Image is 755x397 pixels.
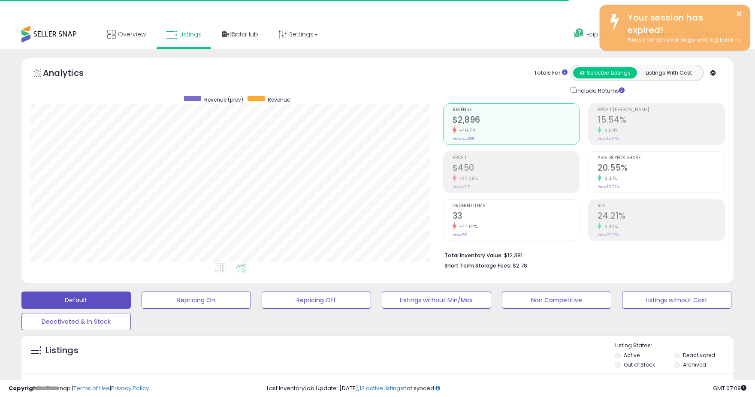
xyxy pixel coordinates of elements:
label: Active [624,352,640,359]
button: × [736,9,743,19]
span: Overview [118,30,146,39]
button: Repricing On [142,292,251,309]
button: Non Competitive [502,292,611,309]
span: $2.78 [513,262,527,270]
span: Profit [PERSON_NAME] [598,108,725,112]
li: $12,381 [444,250,719,260]
button: Listings without Min/Max [382,292,491,309]
button: Listings With Cost [637,67,701,78]
span: Help [586,31,598,38]
small: Prev: $716 [453,184,470,189]
div: Last InventoryLab Update: [DATE], not synced. [267,385,746,393]
a: 12 active listings [359,384,403,392]
small: -44.07% [456,223,478,230]
h2: 15.54% [598,115,725,126]
a: DataHubTooltip anchor [215,21,265,47]
button: All Selected Listings [573,67,637,78]
span: Listings [179,30,202,39]
a: Settings [272,21,324,47]
a: Overview [101,21,152,47]
h5: Listings [45,345,79,357]
button: Repricing Off [262,292,371,309]
span: Avg. Buybox Share [598,156,725,160]
i: Get Help [574,28,584,39]
span: 2025-09-13 07:09 GMT [713,384,746,392]
small: -40.71% [456,127,477,134]
span: Revenue [453,108,580,112]
span: Profit [453,156,580,160]
small: Prev: 22.75% [598,232,619,238]
small: Prev: $4,885 [453,136,474,141]
b: Total Inventory Value: [444,252,503,259]
label: Deactivated [683,352,715,359]
span: DataHub [231,30,258,39]
small: -37.09% [456,175,478,182]
div: Include Returns [564,85,635,95]
h2: $450 [453,163,580,174]
small: 6.37% [601,175,617,182]
label: Out of Stock [624,361,655,368]
h2: 20.55% [598,163,725,174]
div: Please refresh your page and log back in [621,36,743,44]
h2: 24.21% [598,211,725,223]
label: Archived [683,361,706,368]
button: Deactivated & In Stock [21,313,131,330]
a: Help [567,21,613,47]
small: Prev: 14.65% [598,136,619,141]
h5: Analytics [43,67,100,81]
small: Prev: 19.32% [598,184,619,189]
small: 6.42% [601,223,618,230]
p: Listing States: [615,342,734,350]
span: Ordered Items [453,204,580,208]
h2: $2,896 [453,115,580,126]
span: Revenue (prev) [204,96,243,103]
h2: 33 [453,211,580,223]
button: Default [21,292,131,309]
span: Revenue [268,96,290,103]
strong: Copyright [9,384,40,392]
span: ROI [598,204,725,208]
div: Your session has expired! [621,12,743,36]
small: 6.08% [601,127,619,134]
div: seller snap | | [9,385,149,393]
b: Short Term Storage Fees: [444,262,511,269]
div: Totals For [534,69,568,77]
button: Listings without Cost [622,292,731,309]
a: Listings [160,21,208,47]
small: Prev: 59 [453,232,468,238]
